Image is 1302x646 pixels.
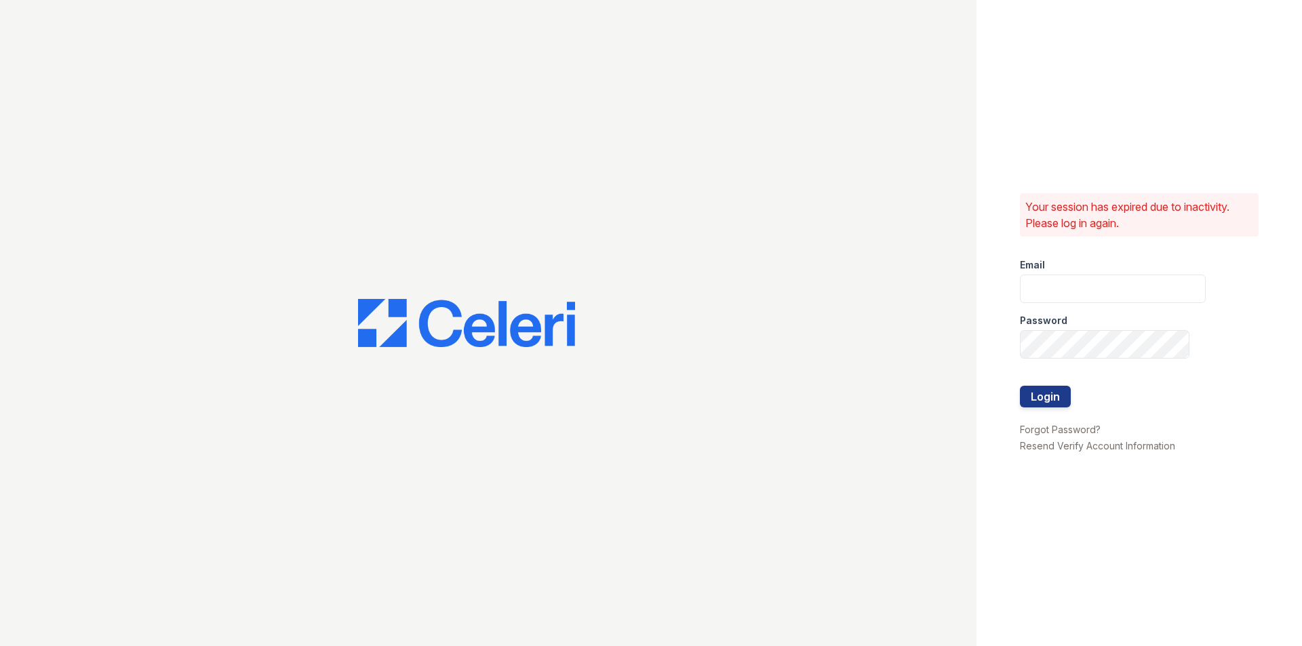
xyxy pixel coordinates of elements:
[1025,199,1253,231] p: Your session has expired due to inactivity. Please log in again.
[1020,314,1067,327] label: Password
[1020,440,1175,451] a: Resend Verify Account Information
[1020,258,1045,272] label: Email
[1020,386,1071,407] button: Login
[1020,424,1101,435] a: Forgot Password?
[358,299,575,348] img: CE_Logo_Blue-a8612792a0a2168367f1c8372b55b34899dd931a85d93a1a3d3e32e68fde9ad4.png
